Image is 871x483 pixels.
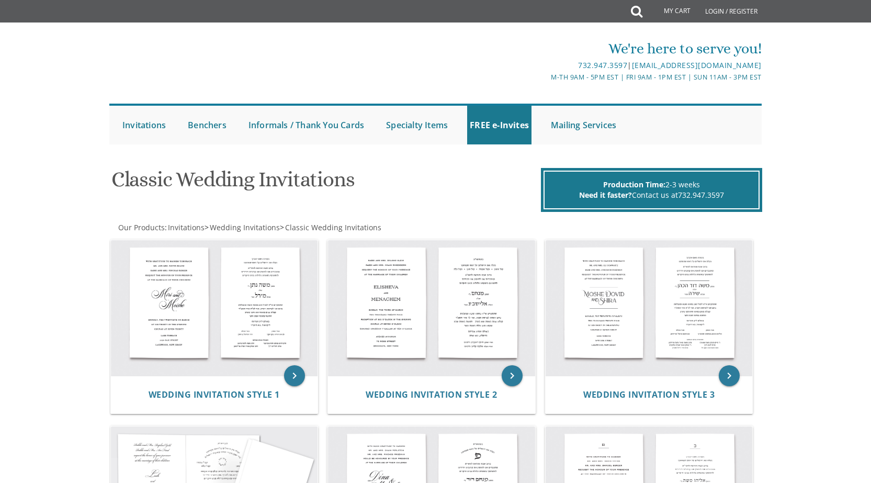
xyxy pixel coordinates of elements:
[285,222,381,232] span: Classic Wedding Invitations
[280,222,381,232] span: >
[327,38,762,59] div: We're here to serve you!
[328,240,535,376] img: Wedding Invitation Style 2
[641,1,698,22] a: My Cart
[544,171,760,209] div: 2-3 weeks Contact us at
[678,190,724,200] a: 732.947.3597
[284,222,381,232] a: Classic Wedding Invitations
[578,60,627,70] a: 732.947.3597
[109,222,436,233] div: :
[168,222,205,232] span: Invitations
[632,60,762,70] a: [EMAIL_ADDRESS][DOMAIN_NAME]
[502,365,523,386] a: keyboard_arrow_right
[327,72,762,83] div: M-Th 9am - 5pm EST | Fri 9am - 1pm EST | Sun 11am - 3pm EST
[149,389,280,400] span: Wedding Invitation Style 1
[246,106,367,144] a: Informals / Thank You Cards
[111,168,538,199] h1: Classic Wedding Invitations
[284,365,305,386] a: keyboard_arrow_right
[579,190,632,200] span: Need it faster?
[205,222,280,232] span: >
[548,106,619,144] a: Mailing Services
[120,106,168,144] a: Invitations
[210,222,280,232] span: Wedding Invitations
[117,222,165,232] a: Our Products
[366,389,497,400] span: Wedding Invitation Style 2
[467,106,531,144] a: FREE e-Invites
[583,390,715,400] a: Wedding Invitation Style 3
[366,390,497,400] a: Wedding Invitation Style 2
[149,390,280,400] a: Wedding Invitation Style 1
[719,365,740,386] a: keyboard_arrow_right
[583,389,715,400] span: Wedding Invitation Style 3
[185,106,229,144] a: Benchers
[167,222,205,232] a: Invitations
[209,222,280,232] a: Wedding Invitations
[546,240,753,376] img: Wedding Invitation Style 3
[327,59,762,72] div: |
[383,106,450,144] a: Specialty Items
[111,240,318,376] img: Wedding Invitation Style 1
[603,179,665,189] span: Production Time:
